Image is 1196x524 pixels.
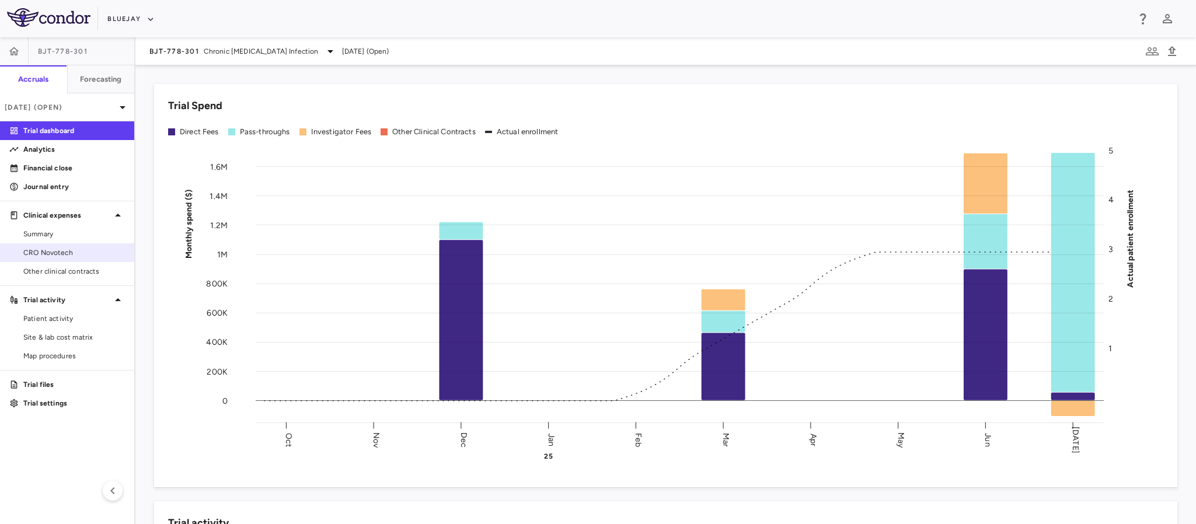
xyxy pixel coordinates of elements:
[311,127,372,137] div: Investigator Fees
[207,366,228,376] tspan: 200K
[222,396,228,406] tspan: 0
[204,46,319,57] span: Chronic [MEDICAL_DATA] Infection
[1108,343,1112,353] tspan: 1
[633,432,643,446] text: Feb
[544,452,552,460] text: 25
[23,247,125,258] span: CRO Novotech
[7,8,90,27] img: logo-full-BYUhSk78.svg
[5,102,116,113] p: [DATE] (Open)
[210,220,228,230] tspan: 1.2M
[1108,195,1114,205] tspan: 4
[184,189,194,258] tspan: Monthly spend ($)
[342,46,389,57] span: [DATE] (Open)
[371,432,381,448] text: Nov
[23,398,125,408] p: Trial settings
[207,308,228,318] tspan: 600K
[23,210,111,221] p: Clinical expenses
[459,432,469,447] text: Dec
[1108,294,1113,304] tspan: 2
[23,351,125,361] span: Map procedures
[210,191,228,201] tspan: 1.4M
[23,379,125,390] p: Trial files
[23,313,125,324] span: Patient activity
[392,127,476,137] div: Other Clinical Contracts
[23,229,125,239] span: Summary
[168,98,222,114] h6: Trial Spend
[808,433,818,446] text: Apr
[18,74,48,85] h6: Accruals
[284,432,294,446] text: Oct
[546,433,556,446] text: Jan
[23,266,125,277] span: Other clinical contracts
[23,181,125,192] p: Journal entry
[38,47,88,56] span: BJT-778-301
[1108,145,1113,155] tspan: 5
[149,47,199,56] span: BJT-778-301
[217,250,228,260] tspan: 1M
[1125,189,1135,287] tspan: Actual patient enrollment
[1071,427,1080,453] text: [DATE]
[983,433,993,446] text: Jun
[23,332,125,343] span: Site & lab cost matrix
[23,144,125,155] p: Analytics
[23,295,111,305] p: Trial activity
[23,163,125,173] p: Financial close
[1108,244,1113,254] tspan: 3
[107,10,155,29] button: Bluejay
[497,127,559,137] div: Actual enrollment
[80,74,122,85] h6: Forecasting
[240,127,290,137] div: Pass-throughs
[721,432,731,446] text: Mar
[210,162,228,172] tspan: 1.6M
[180,127,219,137] div: Direct Fees
[206,337,228,347] tspan: 400K
[23,125,125,136] p: Trial dashboard
[896,432,906,448] text: May
[206,279,228,289] tspan: 800K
